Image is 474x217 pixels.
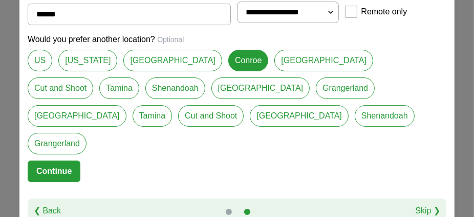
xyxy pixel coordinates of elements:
a: [US_STATE] [58,50,117,71]
a: Tamina [99,77,139,99]
label: Remote only [361,6,407,18]
a: Cut and Shoot [178,105,244,127]
a: Conroe [228,50,268,71]
span: Optional [157,35,184,44]
a: [GEOGRAPHIC_DATA] [211,77,310,99]
a: [GEOGRAPHIC_DATA] [274,50,373,71]
a: Grangerland [28,133,87,154]
a: Grangerland [316,77,375,99]
a: [GEOGRAPHIC_DATA] [28,105,126,127]
a: Skip ❯ [415,205,440,217]
a: Cut and Shoot [28,77,93,99]
a: ❮ Back [34,205,61,217]
a: [GEOGRAPHIC_DATA] [250,105,349,127]
a: US [28,50,52,71]
a: [GEOGRAPHIC_DATA] [123,50,222,71]
a: Shenandoah [145,77,205,99]
a: Tamina [133,105,173,127]
button: Continue [28,161,80,182]
p: Would you prefer another location? [28,33,446,46]
a: Shenandoah [355,105,415,127]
